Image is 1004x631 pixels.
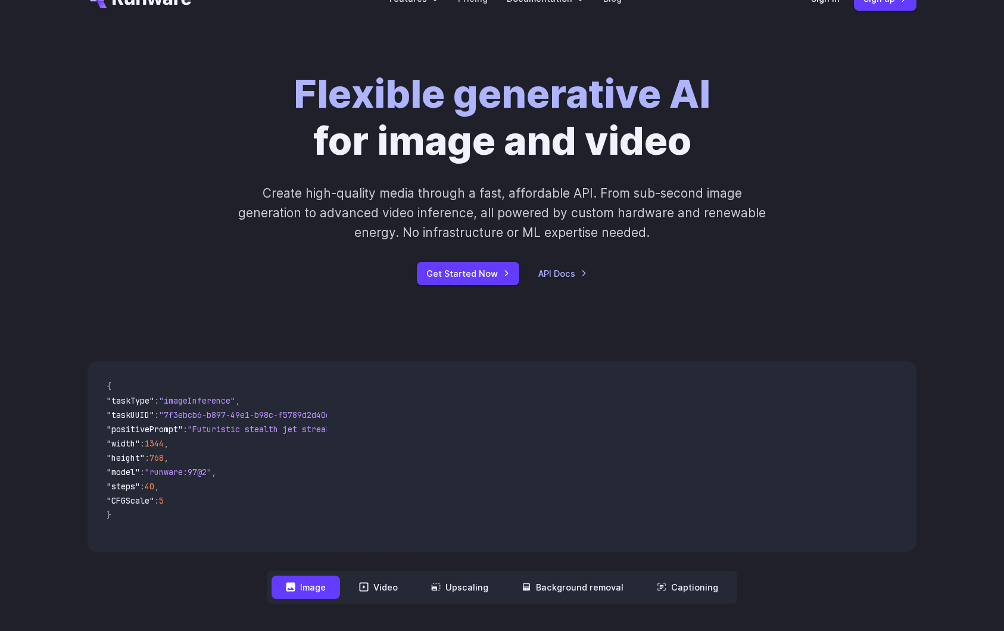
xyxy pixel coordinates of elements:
span: : [154,395,159,406]
span: 768 [149,452,164,463]
span: "7f3ebcb6-b897-49e1-b98c-f5789d2d40d7" [159,410,340,420]
span: 5 [159,495,164,506]
button: Captioning [643,576,732,599]
span: : [140,481,145,492]
a: Get Started Now [417,262,519,285]
h1: for image and video [294,70,710,164]
span: , [211,467,216,477]
span: 1344 [145,438,164,449]
span: "positivePrompt" [107,424,183,435]
a: API Docs [538,267,587,280]
button: Image [272,576,340,599]
span: "width" [107,438,140,449]
span: , [164,438,169,449]
span: : [140,467,145,477]
span: , [154,481,159,492]
button: Background removal [507,576,638,599]
span: : [154,410,159,420]
span: : [140,438,145,449]
span: { [107,381,111,392]
span: "model" [107,467,140,477]
span: , [235,395,240,406]
button: Upscaling [417,576,503,599]
p: Create high-quality media through a fast, affordable API. From sub-second image generation to adv... [237,183,768,243]
span: : [154,495,159,506]
span: : [183,424,188,435]
button: Video [345,576,412,599]
span: "taskType" [107,395,154,406]
span: 40 [145,481,154,492]
span: } [107,510,111,520]
span: : [145,452,149,463]
span: "taskUUID" [107,410,154,420]
strong: Flexible generative AI [294,70,710,117]
span: "CFGScale" [107,495,154,506]
span: "steps" [107,481,140,492]
span: "runware:97@2" [145,467,211,477]
span: "imageInference" [159,395,235,406]
span: "height" [107,452,145,463]
span: , [164,452,169,463]
span: "Futuristic stealth jet streaking through a neon-lit cityscape with glowing purple exhaust" [188,424,621,435]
